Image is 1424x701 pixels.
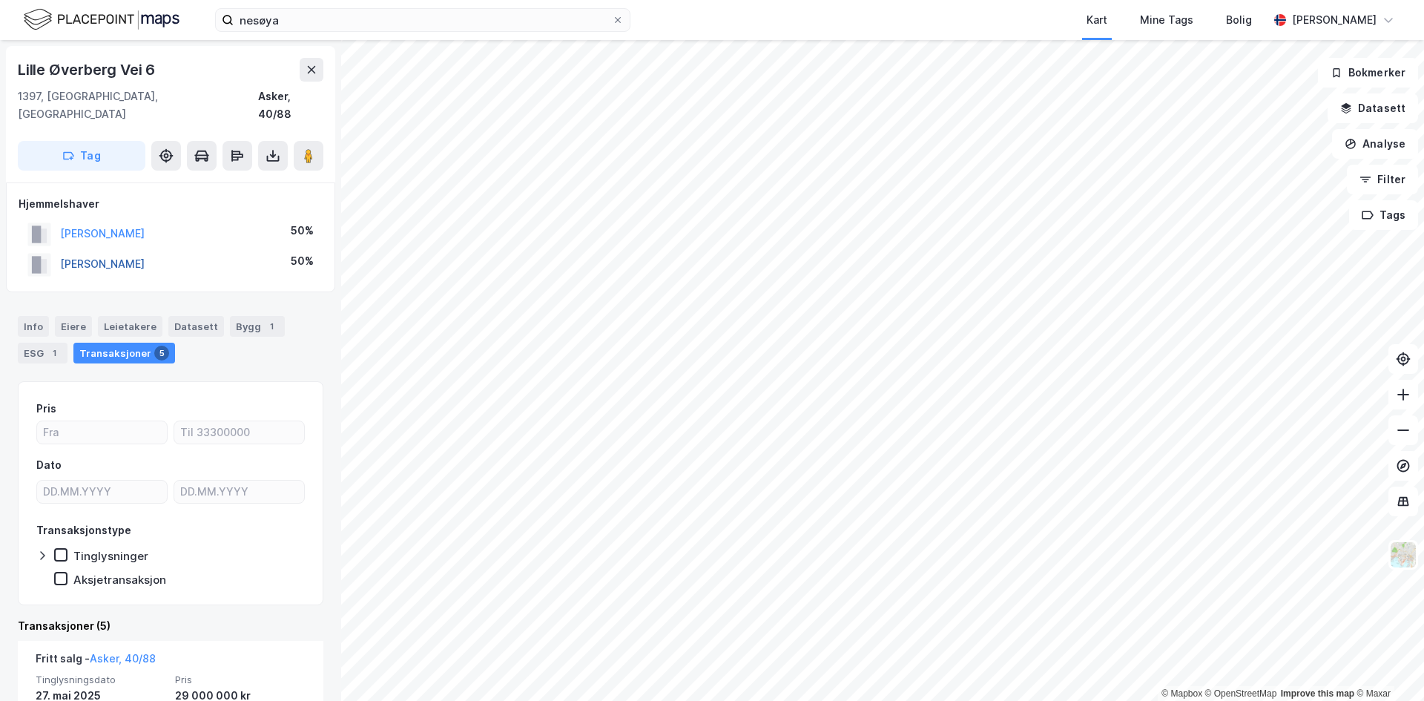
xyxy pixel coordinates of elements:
[47,346,62,361] div: 1
[291,252,314,270] div: 50%
[1140,11,1193,29] div: Mine Tags
[168,316,224,337] div: Datasett
[18,343,67,363] div: ESG
[1161,688,1202,699] a: Mapbox
[1205,688,1277,699] a: OpenStreetMap
[175,674,306,686] span: Pris
[19,195,323,213] div: Hjemmelshaver
[36,400,56,418] div: Pris
[174,481,304,503] input: DD.MM.YYYY
[55,316,92,337] div: Eiere
[73,573,166,587] div: Aksjetransaksjon
[98,316,162,337] div: Leietakere
[18,316,49,337] div: Info
[258,88,323,123] div: Asker, 40/88
[36,456,62,474] div: Dato
[37,481,167,503] input: DD.MM.YYYY
[73,343,175,363] div: Transaksjoner
[1347,165,1418,194] button: Filter
[1350,630,1424,701] iframe: Chat Widget
[1332,129,1418,159] button: Analyse
[234,9,612,31] input: Søk på adresse, matrikkel, gårdeiere, leietakere eller personer
[291,222,314,240] div: 50%
[1389,541,1417,569] img: Z
[18,88,258,123] div: 1397, [GEOGRAPHIC_DATA], [GEOGRAPHIC_DATA]
[36,521,131,539] div: Transaksjonstype
[1292,11,1377,29] div: [PERSON_NAME]
[24,7,179,33] img: logo.f888ab2527a4732fd821a326f86c7f29.svg
[1281,688,1354,699] a: Improve this map
[1328,93,1418,123] button: Datasett
[1349,200,1418,230] button: Tags
[36,674,166,686] span: Tinglysningsdato
[18,141,145,171] button: Tag
[154,346,169,361] div: 5
[37,421,167,444] input: Fra
[1087,11,1107,29] div: Kart
[90,652,156,665] a: Asker, 40/88
[1226,11,1252,29] div: Bolig
[230,316,285,337] div: Bygg
[73,549,148,563] div: Tinglysninger
[1318,58,1418,88] button: Bokmerker
[36,650,156,674] div: Fritt salg -
[174,421,304,444] input: Til 33300000
[18,58,158,82] div: Lille Øverberg Vei 6
[264,319,279,334] div: 1
[18,617,323,635] div: Transaksjoner (5)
